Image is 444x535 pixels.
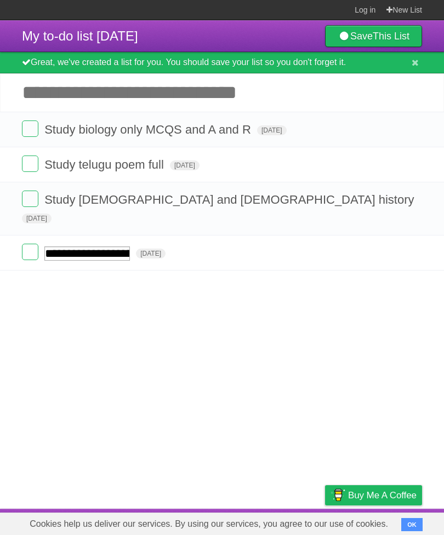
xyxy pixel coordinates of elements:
[348,486,417,505] span: Buy me a coffee
[373,31,409,42] b: This List
[170,160,200,170] span: [DATE]
[22,191,38,207] label: Done
[136,249,166,258] span: [DATE]
[311,511,339,532] a: Privacy
[179,511,202,532] a: About
[325,25,422,47] a: SaveThis List
[257,125,287,135] span: [DATE]
[353,511,422,532] a: Suggest a feature
[22,28,138,43] span: My to-do list [DATE]
[19,513,399,535] span: Cookies help us deliver our services. By using our services, you agree to our use of cookies.
[274,511,298,532] a: Terms
[22,156,38,172] label: Done
[22,214,52,223] span: [DATE]
[22,244,38,260] label: Done
[22,120,38,137] label: Done
[325,485,422,505] a: Buy me a coffee
[44,158,167,171] span: Study telugu poem full
[44,123,254,136] span: Study biology only MCQS and A and R
[215,511,260,532] a: Developers
[401,518,423,531] button: OK
[331,486,345,504] img: Buy me a coffee
[44,193,417,206] span: Study [DEMOGRAPHIC_DATA] and [DEMOGRAPHIC_DATA] history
